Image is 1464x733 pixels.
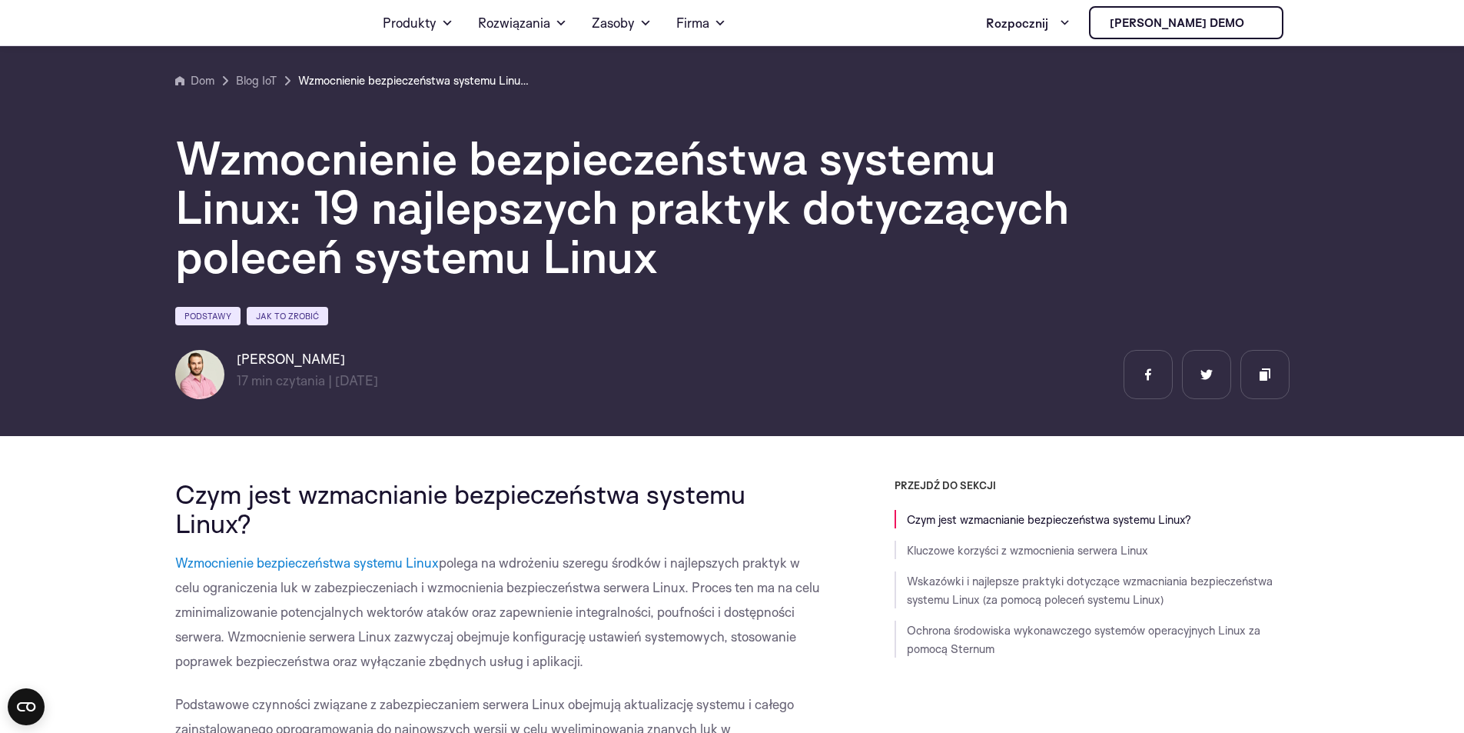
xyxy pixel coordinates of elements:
a: Blog IoT [236,72,277,90]
font: [PERSON_NAME] [237,351,345,367]
font: [DATE] [335,372,378,388]
a: Wzmocnienie bezpieczeństwa systemu Linux: 19 najlepszych praktyk dotyczących poleceń systemu Linux [298,72,529,90]
font: PRZEJDŹ DO SEKCJI [895,479,996,491]
font: Produkty [383,15,437,31]
a: Czym jest wzmacnianie bezpieczeństwa systemu Linux? [907,512,1191,527]
a: Ochrona środowiska wykonawczego systemów operacyjnych Linux za pomocą Sternum [907,623,1260,656]
font: [PERSON_NAME] demo [1110,15,1244,30]
font: Wzmocnienie bezpieczeństwa systemu Linux: 19 najlepszych praktyk dotyczących poleceń systemu Linux [298,73,834,88]
font: 17 [237,372,248,388]
img: mostek iot [175,13,294,33]
font: Rozpocznij [986,15,1048,31]
font: Dom [191,73,214,88]
img: mostek iot [1250,17,1263,29]
a: Dom [175,72,214,90]
font: Jak to zrobić [256,311,319,322]
font: Firma [676,15,709,31]
a: Wzmocnienie bezpieczeństwa systemu Linux [175,555,439,571]
a: [PERSON_NAME] demo [1089,6,1283,39]
font: Czym jest wzmacnianie bezpieczeństwa systemu Linux? [175,478,745,539]
font: min czytania | [251,372,332,388]
font: polega na wdrożeniu szeregu środków i najlepszych praktyk w celu ograniczenia luk w zabezpieczeni... [175,555,820,669]
button: Open CMP widget [8,688,45,725]
a: Podstawy [175,307,241,325]
font: Blog IoT [236,73,277,88]
font: Wzmocnienie bezpieczeństwa systemu Linux: 19 najlepszych praktyk dotyczących poleceń systemu Linux [175,128,1069,285]
a: Kluczowe korzyści z wzmocnienia serwera Linux [907,543,1148,558]
font: Rozwiązania [478,15,550,31]
a: Rozpocznij [986,8,1071,38]
a: Wskazówki i najlepsze praktyki dotyczące wzmacniania bezpieczeństwa systemu Linux (za pomocą pole... [907,574,1273,607]
a: Jak to zrobić [247,307,328,325]
font: Zasoby [592,15,635,31]
font: Podstawy [184,311,231,322]
img: Lian Granot [175,350,224,399]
